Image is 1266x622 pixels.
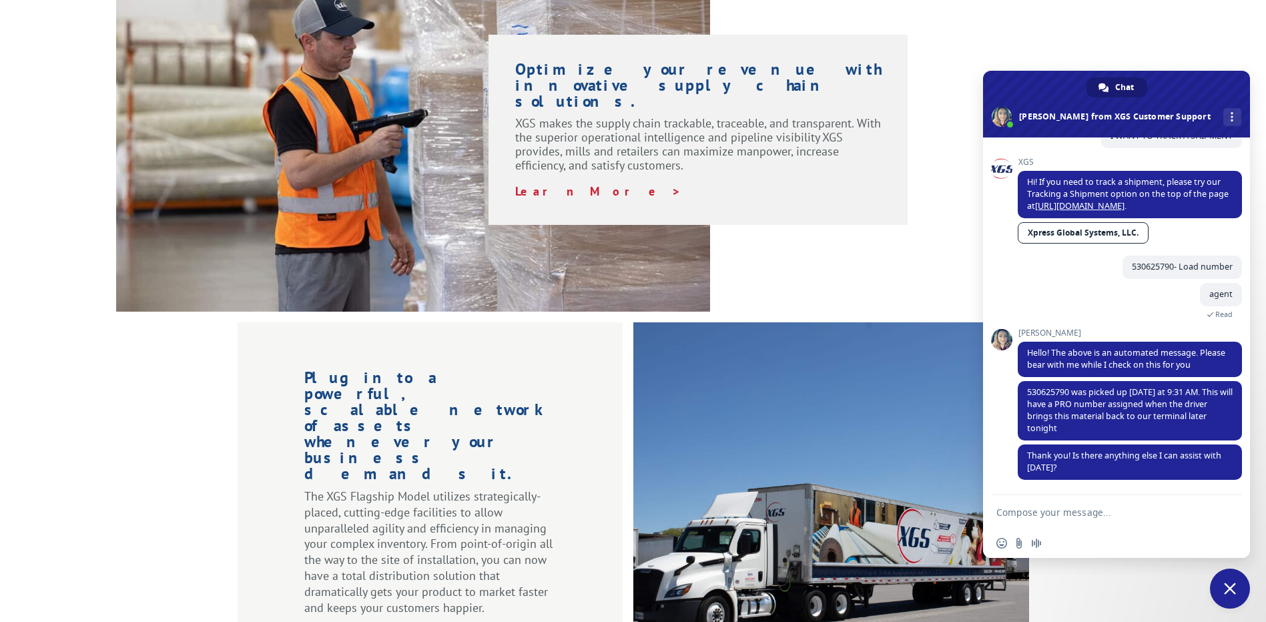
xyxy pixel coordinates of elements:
[1027,347,1225,370] span: Hello! The above is an automated message. Please bear with me while I check on this for you
[1027,450,1221,473] span: Thank you! Is there anything else I can assist with [DATE]?
[1018,328,1242,338] span: [PERSON_NAME]
[1210,569,1250,609] div: Close chat
[1027,176,1229,212] span: Hi! If you need to track a shipment, please try our Tracking a Shipment option on the top of the ...
[1035,200,1125,212] a: [URL][DOMAIN_NAME]
[996,507,1207,519] textarea: Compose your message...
[515,61,882,116] h1: Optimize your revenue with innovative supply chain solutions.
[996,538,1007,549] span: Insert an emoji
[1132,261,1233,272] span: 530625790- Load number
[1027,386,1233,434] span: 530625790 was picked up [DATE] at 9:31 AM. This will have a PRO number assigned when the driver b...
[304,370,556,489] h1: Plug into a powerful, scalable network of assets whenever your business demands it.
[1209,288,1233,300] span: agent
[1018,222,1149,244] a: Xpress Global Systems, LLC.
[515,184,681,199] a: Learn More >
[1031,538,1042,549] span: Audio message
[1018,158,1242,167] span: XGS
[1014,538,1024,549] span: Send a file
[1223,108,1241,126] div: More channels
[515,116,882,184] p: XGS makes the supply chain trackable, traceable, and transparent. With the superior operational i...
[1115,77,1134,97] span: Chat
[1086,77,1147,97] div: Chat
[1215,310,1233,319] span: Read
